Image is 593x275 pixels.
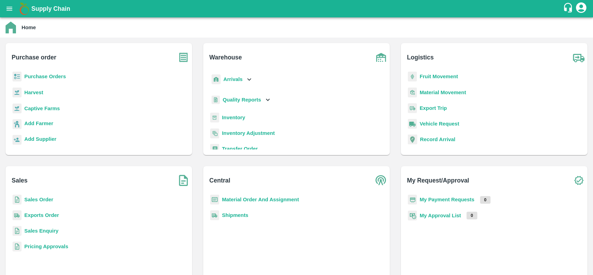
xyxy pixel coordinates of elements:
b: Logistics [407,52,434,62]
img: home [6,22,16,33]
img: supplier [13,135,22,145]
img: harvest [13,103,22,114]
div: Arrivals [210,72,253,87]
img: approval [408,210,417,221]
a: Material Order And Assignment [222,197,299,202]
img: recordArrival [408,135,417,144]
a: Sales Order [24,197,53,202]
img: sales [13,195,22,205]
button: open drawer [1,1,17,17]
img: material [408,87,417,98]
b: Quality Reports [223,97,261,103]
img: sales [13,242,22,252]
img: sales [13,226,22,236]
a: Vehicle Request [420,121,459,127]
a: Exports Order [24,212,59,218]
img: check [570,172,587,189]
img: fruit [408,72,417,82]
a: Inventory [222,115,245,120]
img: central [372,172,390,189]
b: Warehouse [209,52,242,62]
a: Supply Chain [31,4,563,14]
img: logo [17,2,31,16]
a: Captive Farms [24,106,60,111]
img: truck [570,49,587,66]
img: inventory [210,128,219,138]
b: Add Farmer [24,121,53,126]
p: 0 [480,196,491,204]
img: harvest [13,87,22,98]
img: whTransfer [210,144,219,154]
a: Export Trip [420,105,447,111]
img: whArrival [212,74,221,84]
a: Add Supplier [24,135,56,145]
a: Inventory Adjustment [222,130,275,136]
a: Shipments [222,212,248,218]
img: whInventory [210,113,219,123]
a: Record Arrival [420,137,455,142]
b: My Request/Approval [407,176,469,185]
a: My Approval List [420,213,461,218]
b: Sales [12,176,28,185]
img: shipments [13,210,22,220]
img: payment [408,195,417,205]
b: Home [22,25,36,30]
a: Fruit Movement [420,74,458,79]
a: Transfer Order [222,146,258,152]
img: purchase [175,49,192,66]
a: Purchase Orders [24,74,66,79]
b: Supply Chain [31,5,70,12]
a: Sales Enquiry [24,228,58,234]
img: reciept [13,72,22,82]
p: 0 [467,212,477,219]
div: Quality Reports [210,93,272,107]
b: Arrivals [223,76,242,82]
b: Purchase order [12,52,56,62]
b: Central [209,176,230,185]
img: centralMaterial [210,195,219,205]
a: Harvest [24,90,43,95]
img: soSales [175,172,192,189]
img: farmer [13,119,22,129]
img: shipments [210,210,219,220]
img: qualityReport [212,96,220,104]
img: warehouse [372,49,390,66]
div: customer-support [563,2,575,15]
img: delivery [408,103,417,113]
div: account of current user [575,1,587,16]
a: Add Farmer [24,120,53,129]
a: Pricing Approvals [24,244,68,249]
a: Material Movement [420,90,466,95]
b: Add Supplier [24,136,56,142]
img: vehicle [408,119,417,129]
a: My Payment Requests [420,197,475,202]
